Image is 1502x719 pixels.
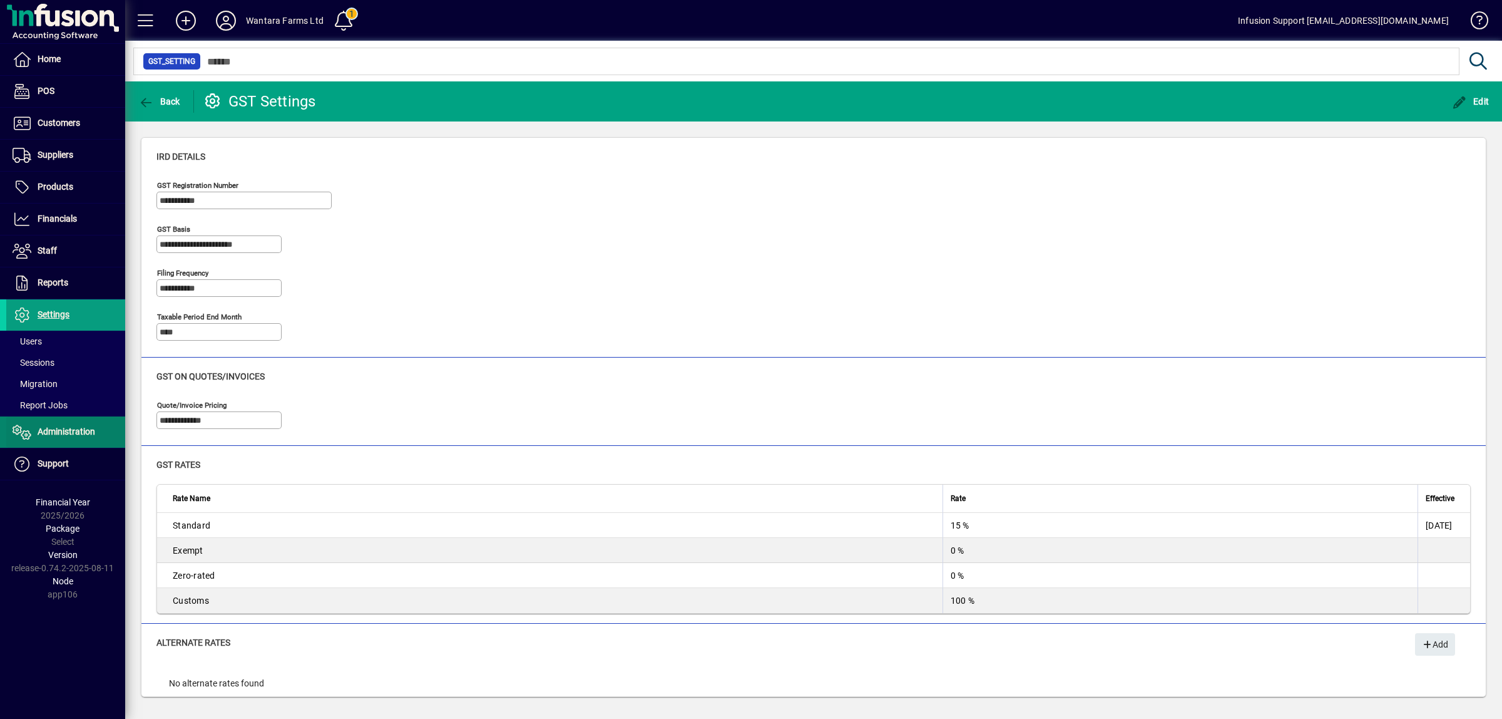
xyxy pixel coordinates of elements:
span: Home [38,54,61,64]
a: Staff [6,235,125,267]
button: Back [135,90,183,113]
span: Products [38,182,73,192]
div: 0 % [951,544,1410,557]
span: Version [48,550,78,560]
div: Standard [173,519,935,532]
div: 15 % [951,519,1410,532]
a: Reports [6,267,125,299]
button: Add [1415,633,1455,656]
span: Add [1421,634,1448,655]
a: Support [6,448,125,480]
a: Financials [6,204,125,235]
span: Edit [1452,96,1489,106]
div: 100 % [951,594,1410,607]
span: Settings [38,309,69,319]
a: Home [6,44,125,75]
a: Suppliers [6,140,125,171]
a: Administration [6,416,125,448]
span: Customers [38,118,80,128]
div: Infusion Support [EMAIL_ADDRESS][DOMAIN_NAME] [1238,11,1449,31]
span: Reports [38,277,68,287]
a: Products [6,172,125,203]
span: GST on quotes/invoices [156,371,265,381]
mat-label: Filing frequency [157,269,208,277]
span: Migration [13,379,58,389]
div: GST Settings [203,91,316,111]
a: Report Jobs [6,395,125,416]
span: GST rates [156,460,200,470]
div: Customs [173,594,935,607]
a: POS [6,76,125,107]
span: [DATE] [1426,520,1453,530]
span: Administration [38,427,95,437]
span: Back [138,96,180,106]
span: Suppliers [38,150,73,160]
a: Migration [6,373,125,395]
span: Node [53,576,73,586]
a: Users [6,331,125,352]
span: Users [13,336,42,346]
mat-label: Quote/Invoice pricing [157,401,227,410]
button: Add [166,9,206,32]
div: 0 % [951,569,1410,582]
span: Rate [951,492,966,505]
span: Package [46,524,79,534]
a: Sessions [6,352,125,373]
span: Report Jobs [13,400,68,410]
mat-label: Taxable period end month [157,313,242,321]
span: Financials [38,214,77,224]
div: Exempt [173,544,935,557]
button: Profile [206,9,246,32]
span: POS [38,86,54,96]
app-page-header-button: Back [125,90,194,113]
span: IRD details [156,152,205,162]
span: Effective [1426,492,1454,505]
span: Sessions [13,358,54,368]
span: Staff [38,246,57,256]
a: Knowledge Base [1461,3,1486,43]
button: Edit [1449,90,1493,113]
div: Zero-rated [173,569,935,582]
mat-label: GST Basis [157,225,190,234]
div: Wantara Farms Ltd [246,11,324,31]
a: Customers [6,108,125,139]
span: Rate Name [173,492,210,505]
span: Financial Year [36,497,90,507]
mat-label: GST Registration Number [157,181,238,190]
span: Support [38,458,69,468]
div: No alternate rates found [156,665,1471,703]
span: GST_SETTING [148,55,195,68]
